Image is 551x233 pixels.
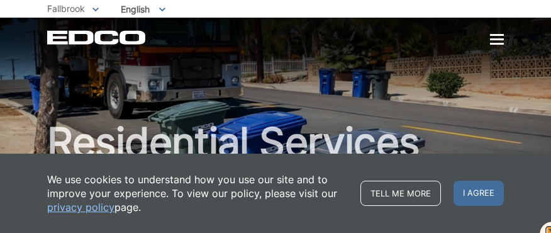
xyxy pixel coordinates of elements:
h2: Residential Services [47,122,504,162]
p: We use cookies to understand how you use our site and to improve your experience. To view our pol... [47,173,348,214]
a: privacy policy [47,200,114,214]
span: I agree [454,181,504,206]
a: EDCD logo. Return to the homepage. [47,30,147,45]
span: Fallbrook [47,3,85,14]
a: Tell me more [360,181,441,206]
